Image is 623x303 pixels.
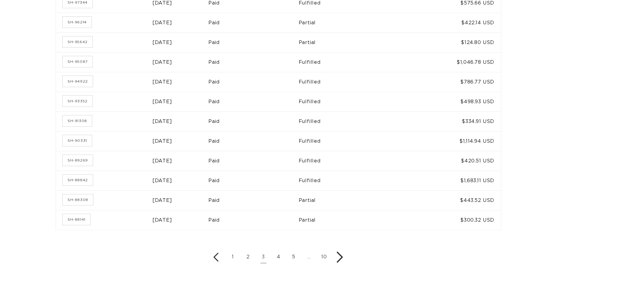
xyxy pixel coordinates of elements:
span: Page 3 [257,251,270,263]
a: Order number SH-93352 [63,96,92,107]
a: Previous page [212,251,224,263]
td: Paid [208,52,299,72]
td: Paid [208,171,299,190]
a: Page 4 [273,251,285,263]
td: $334.91 USD [407,111,501,131]
a: Order number SH-89269 [63,155,93,166]
a: Page 2 [242,251,254,263]
td: Fulfilled [299,171,407,190]
td: $422.14 USD [407,13,501,32]
td: Paid [208,131,299,151]
td: Partial [299,210,407,230]
a: Page 5 [288,251,300,263]
td: Fulfilled [299,92,407,111]
td: Paid [208,92,299,111]
td: Paid [208,32,299,52]
td: $124.80 USD [407,32,501,52]
a: Order number SH-91308 [63,115,92,126]
td: Partial [299,32,407,52]
a: Page 1 [227,251,239,263]
time: [DATE] [152,80,172,84]
time: [DATE] [152,20,172,25]
td: Fulfilled [299,72,407,92]
nav: Pagination [56,251,501,266]
a: Order number SH-96214 [63,17,92,28]
time: [DATE] [152,60,172,65]
td: $1,683.11 USD [407,171,501,190]
td: $786.77 USD [407,72,501,92]
time: [DATE] [152,198,172,203]
td: Paid [208,190,299,210]
time: [DATE] [152,119,172,124]
a: Order number SH-95642 [63,36,92,47]
td: Partial [299,13,407,32]
td: Paid [208,151,299,171]
td: Paid [208,210,299,230]
a: Order number SH-88308 [63,194,93,205]
a: Order number SH-95087 [63,56,92,67]
td: Fulfilled [299,111,407,131]
a: Next page [333,251,346,263]
time: [DATE] [152,1,172,5]
td: $420.51 USD [407,151,501,171]
td: Fulfilled [299,151,407,171]
td: Fulfilled [299,131,407,151]
span: … [303,251,315,263]
td: $443.52 USD [407,190,501,210]
time: [DATE] [152,158,172,163]
a: Order number SH-88141 [63,214,90,225]
a: Order number SH-88842 [63,175,93,186]
time: [DATE] [152,218,172,223]
time: [DATE] [152,139,172,144]
td: $1,114.94 USD [407,131,501,151]
td: Partial [299,190,407,210]
td: $300.32 USD [407,210,501,230]
a: Order number SH-94922 [63,76,93,87]
td: Paid [208,13,299,32]
td: Paid [208,111,299,131]
time: [DATE] [152,99,172,104]
a: Order number SH-90331 [63,135,92,146]
td: Paid [208,72,299,92]
td: $498.93 USD [407,92,501,111]
time: [DATE] [152,40,172,45]
time: [DATE] [152,178,172,183]
td: $1,046.78 USD [407,52,501,72]
a: Page 10 [318,251,330,263]
td: Fulfilled [299,52,407,72]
